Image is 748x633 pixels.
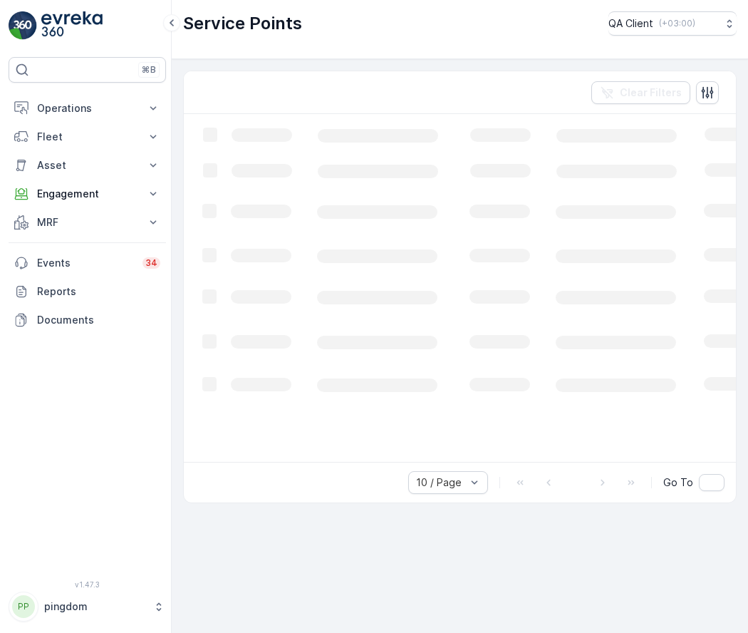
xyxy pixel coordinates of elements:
img: logo [9,11,37,40]
button: Asset [9,151,166,180]
p: MRF [37,215,137,230]
span: v 1.47.3 [9,580,166,589]
p: Service Points [183,12,302,35]
span: Go To [663,475,693,490]
img: logo_light-DOdMpM7g.png [41,11,103,40]
p: pingdom [44,599,146,614]
a: Documents [9,306,166,334]
p: Events [37,256,134,270]
button: Engagement [9,180,166,208]
p: Asset [37,158,137,173]
p: Operations [37,101,137,115]
button: QA Client(+03:00) [608,11,737,36]
p: Engagement [37,187,137,201]
button: Fleet [9,123,166,151]
button: MRF [9,208,166,237]
p: Fleet [37,130,137,144]
div: PP [12,595,35,618]
button: PPpingdom [9,592,166,622]
p: 34 [145,257,157,269]
a: Events34 [9,249,166,277]
button: Operations [9,94,166,123]
button: Clear Filters [591,81,690,104]
p: QA Client [608,16,653,31]
p: Reports [37,284,160,299]
p: Documents [37,313,160,327]
p: Clear Filters [620,86,682,100]
p: ⌘B [142,64,156,76]
p: ( +03:00 ) [659,18,695,29]
a: Reports [9,277,166,306]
